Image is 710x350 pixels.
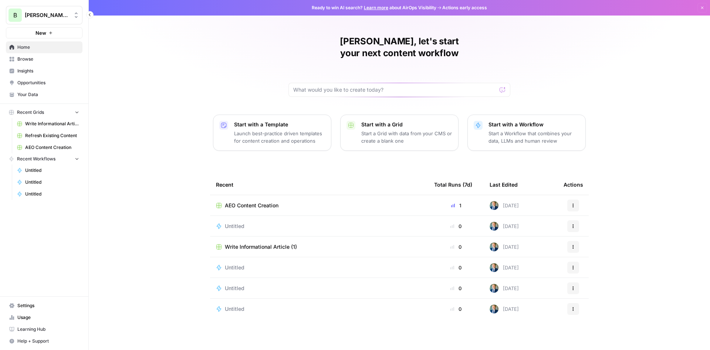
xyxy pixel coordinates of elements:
[467,115,586,151] button: Start with a WorkflowStart a Workflow that combines your data, LLMs and human review
[14,130,82,142] a: Refresh Existing Content
[216,222,422,230] a: Untitled
[216,202,422,209] a: AEO Content Creation
[25,132,79,139] span: Refresh Existing Content
[288,35,510,59] h1: [PERSON_NAME], let's start your next content workflow
[6,323,82,335] a: Learning Hub
[490,284,498,293] img: arvzg7vs4x4156nyo4jt3wkd75g5
[490,305,519,313] div: [DATE]
[434,243,478,251] div: 0
[14,142,82,153] a: AEO Content Creation
[488,121,579,128] p: Start with a Workflow
[488,130,579,145] p: Start a Workflow that combines your data, LLMs and human review
[213,115,331,151] button: Start with a TemplateLaunch best-practice driven templates for content creation and operations
[490,263,498,272] img: arvzg7vs4x4156nyo4jt3wkd75g5
[216,243,422,251] a: Write Informational Article (1)
[434,285,478,292] div: 0
[490,242,498,251] img: arvzg7vs4x4156nyo4jt3wkd75g5
[14,188,82,200] a: Untitled
[234,130,325,145] p: Launch best-practice driven templates for content creation and operations
[25,11,70,19] span: [PERSON_NAME] Financials
[17,109,44,116] span: Recent Grids
[490,222,519,231] div: [DATE]
[6,312,82,323] a: Usage
[6,153,82,164] button: Recent Workflows
[490,284,519,293] div: [DATE]
[490,263,519,272] div: [DATE]
[17,156,55,162] span: Recent Workflows
[234,121,325,128] p: Start with a Template
[17,91,79,98] span: Your Data
[434,305,478,313] div: 0
[6,300,82,312] a: Settings
[6,65,82,77] a: Insights
[35,29,46,37] span: New
[490,201,519,210] div: [DATE]
[17,314,79,321] span: Usage
[17,326,79,333] span: Learning Hub
[6,53,82,65] a: Browse
[312,4,436,11] span: Ready to win AI search? about AirOps Visibility
[225,222,244,230] span: Untitled
[364,5,388,10] a: Learn more
[490,242,519,251] div: [DATE]
[17,302,79,309] span: Settings
[14,118,82,130] a: Write Informational Article (1)
[6,107,82,118] button: Recent Grids
[361,121,452,128] p: Start with a Grid
[6,77,82,89] a: Opportunities
[17,68,79,74] span: Insights
[490,305,498,313] img: arvzg7vs4x4156nyo4jt3wkd75g5
[361,130,452,145] p: Start a Grid with data from your CMS or create a blank one
[216,305,422,313] a: Untitled
[434,202,478,209] div: 1
[6,6,82,24] button: Workspace: Bennett Financials
[25,144,79,151] span: AEO Content Creation
[434,264,478,271] div: 0
[434,174,472,195] div: Total Runs (7d)
[17,56,79,62] span: Browse
[25,191,79,197] span: Untitled
[17,44,79,51] span: Home
[25,179,79,186] span: Untitled
[6,41,82,53] a: Home
[225,202,278,209] span: AEO Content Creation
[340,115,459,151] button: Start with a GridStart a Grid with data from your CMS or create a blank one
[216,285,422,292] a: Untitled
[490,201,498,210] img: arvzg7vs4x4156nyo4jt3wkd75g5
[225,243,297,251] span: Write Informational Article (1)
[564,174,583,195] div: Actions
[17,79,79,86] span: Opportunities
[293,86,497,94] input: What would you like to create today?
[490,222,498,231] img: arvzg7vs4x4156nyo4jt3wkd75g5
[6,27,82,38] button: New
[225,264,244,271] span: Untitled
[216,174,422,195] div: Recent
[225,305,244,313] span: Untitled
[6,335,82,347] button: Help + Support
[490,174,518,195] div: Last Edited
[225,285,244,292] span: Untitled
[25,167,79,174] span: Untitled
[14,164,82,176] a: Untitled
[6,89,82,101] a: Your Data
[442,4,487,11] span: Actions early access
[216,264,422,271] a: Untitled
[13,11,17,20] span: B
[25,120,79,127] span: Write Informational Article (1)
[17,338,79,344] span: Help + Support
[434,222,478,230] div: 0
[14,176,82,188] a: Untitled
